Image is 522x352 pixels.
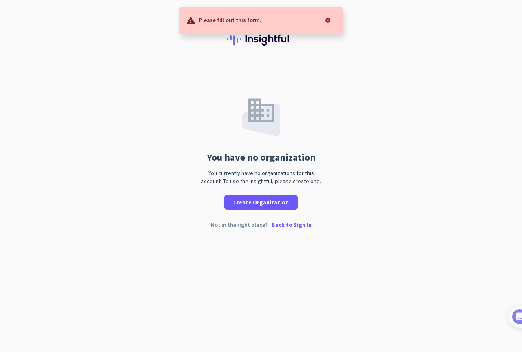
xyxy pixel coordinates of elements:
[207,153,316,162] div: You have no organization
[272,222,312,228] p: Back to Sign In
[233,198,289,206] span: Create Organization
[198,169,324,185] div: You currently have no organizations for this account. To use the Insightful, please create one.
[199,15,261,24] p: Please fill out this form.
[224,195,298,210] button: Create Organization
[227,33,295,46] img: Insightful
